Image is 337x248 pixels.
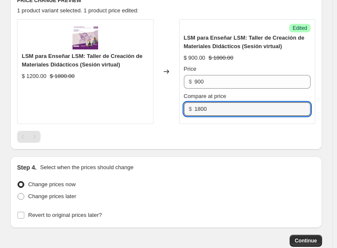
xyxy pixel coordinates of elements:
img: LSMparaensenarLSM-CSFL22092110_80x.png [73,24,98,49]
div: $ 1200.00 [22,72,46,81]
h2: Step 4. [17,163,37,172]
span: 1 product variant selected. 1 product price edited: [17,7,139,14]
span: Revert to original prices later? [28,212,102,218]
span: Edited [293,25,307,32]
div: $ 900.00 [184,54,206,62]
p: Select when the prices should change [40,163,134,172]
span: Price [184,66,197,72]
span: $ [189,106,192,112]
button: Continue [290,235,322,247]
span: Compare at price [184,93,227,99]
span: LSM para Enseñar LSM: Taller de Creación de Materiales Didácticos (Sesión virtual) [22,53,142,68]
span: $ [189,78,192,85]
span: Change prices later [28,193,76,199]
span: LSM para Enseñar LSM: Taller de Creación de Materiales Didácticos (Sesión virtual) [184,35,305,49]
span: Continue [295,237,317,244]
span: Change prices now [28,181,76,187]
strike: $ 1800.00 [209,54,233,62]
nav: Pagination [17,131,41,143]
strike: $ 1800.00 [50,72,75,81]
